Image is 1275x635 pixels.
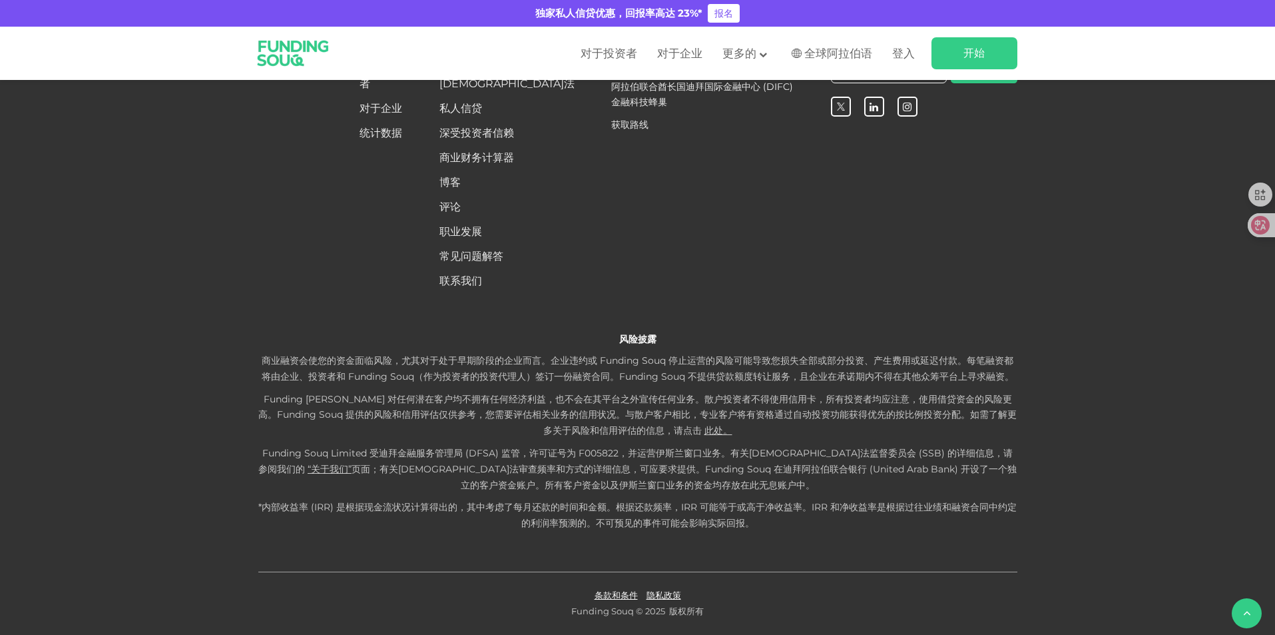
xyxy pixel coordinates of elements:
a: 商业财务计算器 [439,151,514,164]
a: 条款和条件 [591,590,641,600]
img: 叽叽喳喳 [837,103,845,111]
font: 更多的 [722,47,756,60]
font: 报名 [714,7,733,19]
font: Funding Souq Limited 受迪拜金融服务管理局 (DFSA) 监管，许可证号为 F005822，并运营伊斯兰窗口业务。有关[DEMOGRAPHIC_DATA]法监督委员会 (SS... [258,447,1013,475]
a: 联系我们 [439,275,482,287]
font: 独家私人信贷优惠，回报率高达 23%* [535,7,702,19]
font: 全球阿拉伯语 [804,47,872,60]
a: 登入 [889,43,915,65]
a: 打开领英 [864,97,884,117]
a: 获取路线 [611,119,648,131]
a: 此处。 [704,424,732,436]
a: 统计数据 [360,127,402,139]
font: 条款和条件 [595,590,638,600]
a: 博客 [439,176,461,189]
font: ；有关[DEMOGRAPHIC_DATA]法审查频率和方式的详细信息，可应要求提供。Funding Souq 在迪拜阿拉伯联合银行 (United Arab Bank) 开设了一个独立的客户资金... [370,463,1017,491]
font: 2025 [645,606,665,616]
button: 后退 [1232,598,1262,628]
a: 对于投资者 [577,43,640,65]
font: 隐私政策 [646,590,681,600]
font: Funding Souq © [571,606,643,616]
a: 私人信贷 [439,102,482,115]
a: 评论 [439,201,461,213]
img: 南非国旗 [792,49,802,58]
a: 报名 [708,4,740,23]
font: 风险披露 [619,333,656,345]
font: 登入 [892,47,915,60]
font: 页面 [352,463,370,475]
font: Funding [PERSON_NAME] 对任何潜在客户均不拥有任何经济利益，也不会在其平台之外宣传任何业务。散户投资者不得使用信用卡，所有投资者均应注意，使用借贷资金的风险更高。Fundin... [258,393,1017,437]
font: 开始 [963,47,985,59]
font: 商业融资会使您的资金面临风险，尤其对于处于早期阶段的企业而言。企业违约或 Funding Souq 停止运营的风险可能导致您损失全部或部分投资、产生费用或延迟付款。每笔融资都将由企业、投资者和 ... [262,354,1014,382]
a: 对于企业 [360,102,402,115]
font: 职业发展 [439,225,482,238]
font: 对于投资者 [581,47,637,60]
font: 阿拉伯联合酋长国迪拜国际金融中心 (DIFC) 金融科技蜂巢 [611,81,793,109]
font: *内部收益率 (IRR) 是根据现金流状况计算得出的，其中考虑了每月还款的时间和金额。根据还款频率，IRR 可能等于或高于净收益率。IRR 和净收益率是根据过往业绩和融资合同中约定的利润率预测的... [258,501,1017,529]
a: 遵守[DEMOGRAPHIC_DATA]法 [439,63,575,90]
a: “关于我们” [308,463,352,475]
a: 常见问题解答 [439,250,503,263]
a: 对于投资者 [360,63,402,90]
img: 标识 [248,29,338,77]
font: 版权所有 [669,606,704,616]
a: 打开推特 [831,97,851,117]
a: 隐私政策 [643,590,684,600]
a: 对于企业 [654,43,706,65]
font: 对于企业 [657,47,702,60]
a: 打开 Instagram [897,97,917,117]
a: 深受投资者信赖 [439,127,514,139]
